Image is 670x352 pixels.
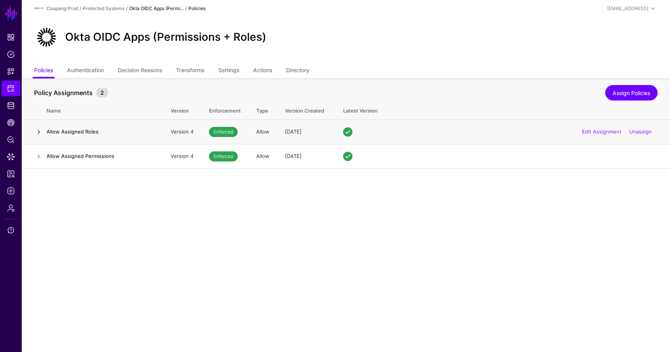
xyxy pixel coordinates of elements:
[2,29,20,45] a: Dashboard
[83,5,124,11] a: Protected Systems
[2,149,20,165] a: Data Lens
[47,99,163,120] th: Name
[582,128,622,135] a: Edit Assignment
[47,128,155,135] h4: Allow Assigned Roles
[2,115,20,130] a: CAEP Hub
[7,85,15,92] span: Protected Systems
[188,5,205,11] strong: Policies
[2,183,20,199] a: Logs
[97,88,108,97] small: 2
[201,99,249,120] th: Enforcement
[285,153,302,159] span: [DATE]
[2,64,20,79] a: Snippets
[47,5,78,11] a: Coupang Prod
[67,64,104,78] a: Authentication
[249,144,277,168] td: Allow
[2,132,20,147] a: Policy Lens
[335,99,670,120] th: Latest Version
[163,120,201,144] td: Version 4
[118,64,162,78] a: Decision Reasons
[629,128,652,135] a: Unassign
[277,99,335,120] th: Version Created
[7,170,15,178] span: Access Reporting
[129,5,184,11] strong: Okta OIDC Apps (Permi...
[607,5,648,12] div: [EMAIL_ADDRESS]
[124,5,129,12] div: /
[7,153,15,161] span: Data Lens
[7,136,15,144] span: Policy Lens
[218,64,239,78] a: Settings
[163,99,201,120] th: Version
[2,200,20,216] a: Admin
[286,64,309,78] a: Directory
[5,5,18,22] a: SGNL
[32,88,95,97] span: Policy Assignments
[2,81,20,96] a: Protected Systems
[7,68,15,75] span: Snippets
[7,119,15,127] span: CAEP Hub
[7,50,15,58] span: Policies
[65,31,266,44] h2: Okta OIDC Apps (Permissions + Roles)
[209,127,238,137] span: Enforced
[249,99,277,120] th: Type
[2,47,20,62] a: Policies
[7,226,15,234] span: Support
[34,64,53,78] a: Policies
[7,204,15,212] span: Admin
[78,5,83,12] div: /
[34,4,43,13] img: svg+xml;base64,PHN2ZyBpZD0iTG9nbyIgeG1sbnM9Imh0dHA6Ly93d3cudzMub3JnLzIwMDAvc3ZnIiB3aWR0aD0iMTIxLj...
[7,187,15,195] span: Logs
[253,64,272,78] a: Actions
[184,5,188,12] div: /
[7,33,15,41] span: Dashboard
[2,166,20,182] a: Access Reporting
[249,120,277,144] td: Allow
[176,64,204,78] a: Transforms
[285,128,302,135] span: [DATE]
[2,98,20,113] a: Identity Data Fabric
[7,102,15,109] span: Identity Data Fabric
[34,25,59,50] img: svg+xml;base64,PHN2ZyB3aWR0aD0iNjQiIGhlaWdodD0iNjQiIHZpZXdCb3g9IjAgMCA2NCA2NCIgZmlsbD0ibm9uZSIgeG...
[605,85,658,101] a: Assign Policies
[47,153,155,160] h4: Allow Assigned Permissions
[163,144,201,168] td: Version 4
[209,151,238,161] span: Enforced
